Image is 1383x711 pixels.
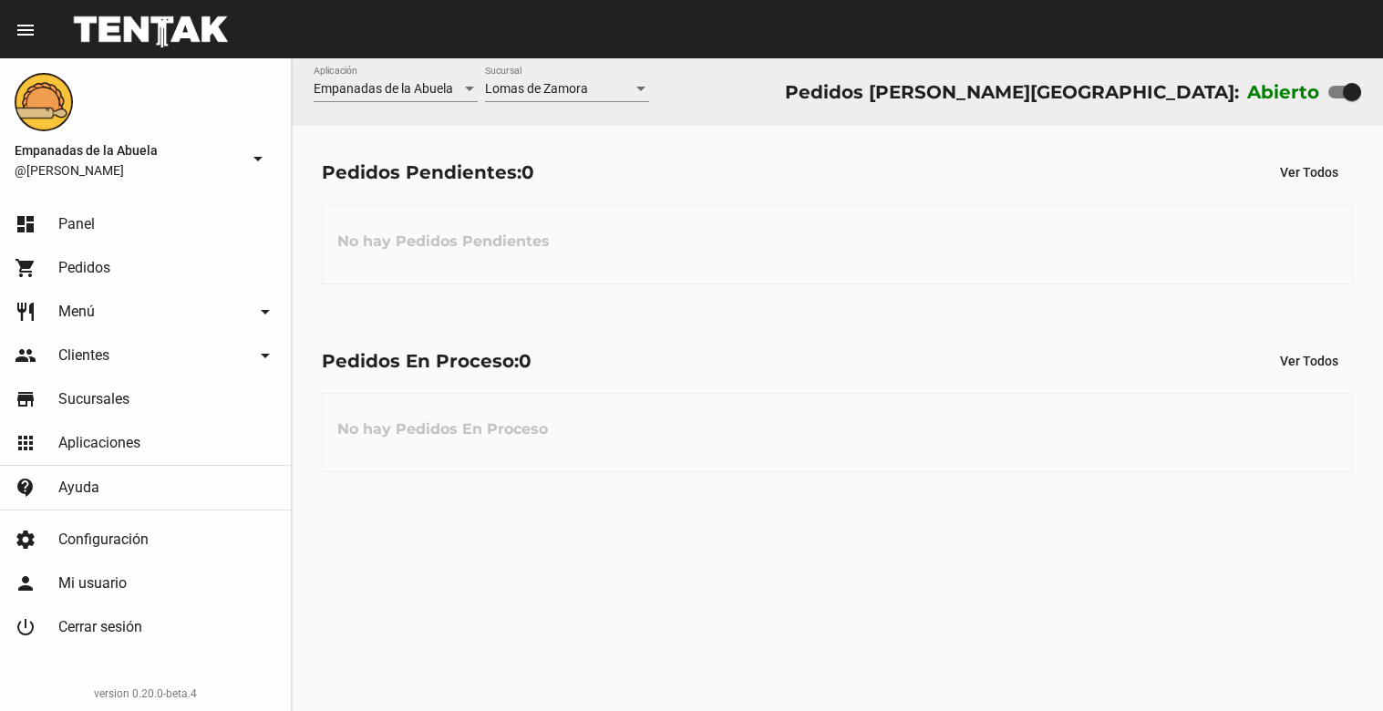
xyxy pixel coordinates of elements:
[485,81,588,96] span: Lomas de Zamora
[1265,156,1353,189] button: Ver Todos
[58,303,95,321] span: Menú
[15,73,73,131] img: f0136945-ed32-4f7c-91e3-a375bc4bb2c5.png
[58,390,129,408] span: Sucursales
[15,572,36,594] mat-icon: person
[322,346,532,376] div: Pedidos En Proceso:
[58,215,95,233] span: Panel
[58,346,109,365] span: Clientes
[323,214,564,269] h3: No hay Pedidos Pendientes
[15,161,240,180] span: @[PERSON_NAME]
[15,301,36,323] mat-icon: restaurant
[15,685,276,703] div: version 0.20.0-beta.4
[15,388,36,410] mat-icon: store
[15,432,36,454] mat-icon: apps
[323,402,562,457] h3: No hay Pedidos En Proceso
[58,434,140,452] span: Aplicaciones
[322,158,534,187] div: Pedidos Pendientes:
[785,77,1239,107] div: Pedidos [PERSON_NAME][GEOGRAPHIC_DATA]:
[519,350,532,372] span: 0
[254,301,276,323] mat-icon: arrow_drop_down
[1306,638,1365,693] iframe: chat widget
[521,161,534,183] span: 0
[1280,165,1338,180] span: Ver Todos
[15,257,36,279] mat-icon: shopping_cart
[314,81,453,96] span: Empanadas de la Abuela
[15,213,36,235] mat-icon: dashboard
[15,529,36,551] mat-icon: settings
[1265,345,1353,377] button: Ver Todos
[254,345,276,366] mat-icon: arrow_drop_down
[15,345,36,366] mat-icon: people
[58,531,149,549] span: Configuración
[58,479,99,497] span: Ayuda
[15,19,36,41] mat-icon: menu
[1280,354,1338,368] span: Ver Todos
[15,616,36,638] mat-icon: power_settings_new
[58,618,142,636] span: Cerrar sesión
[15,477,36,499] mat-icon: contact_support
[58,574,127,592] span: Mi usuario
[247,148,269,170] mat-icon: arrow_drop_down
[1247,77,1320,107] label: Abierto
[58,259,110,277] span: Pedidos
[15,139,240,161] span: Empanadas de la Abuela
